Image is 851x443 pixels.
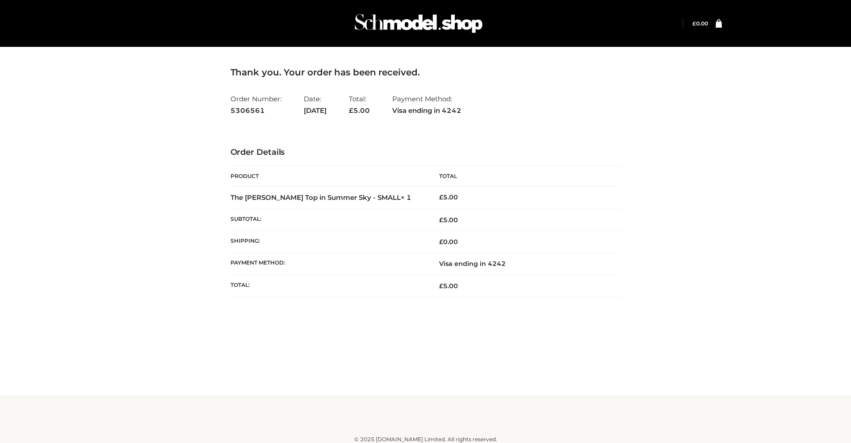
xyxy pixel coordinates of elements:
[231,166,426,186] th: Product
[401,193,411,202] strong: × 1
[426,253,621,275] td: Visa ending in 4242
[439,193,458,201] bdi: 5.00
[231,231,426,253] th: Shipping:
[439,282,458,290] span: 5.00
[231,253,426,275] th: Payment method:
[439,238,458,246] bdi: 0.00
[392,105,461,116] strong: Visa ending in 4242
[349,106,353,115] span: £
[231,91,281,118] li: Order Number:
[231,105,281,116] strong: 5306561
[231,209,426,231] th: Subtotal:
[439,216,443,224] span: £
[439,238,443,246] span: £
[231,148,621,157] h3: Order Details
[426,166,621,186] th: Total
[439,216,458,224] span: 5.00
[692,20,708,27] a: £0.00
[692,20,708,27] bdi: 0.00
[439,193,443,201] span: £
[231,275,426,297] th: Total:
[231,193,411,202] strong: The [PERSON_NAME] Top in Summer Sky - SMALL
[304,91,327,118] li: Date:
[231,67,621,78] h3: Thank you. Your order has been received.
[392,91,461,118] li: Payment Method:
[439,282,443,290] span: £
[349,106,370,115] span: 5.00
[304,105,327,116] strong: [DATE]
[352,6,486,41] img: Schmodel Admin 964
[349,91,370,118] li: Total:
[692,20,696,27] span: £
